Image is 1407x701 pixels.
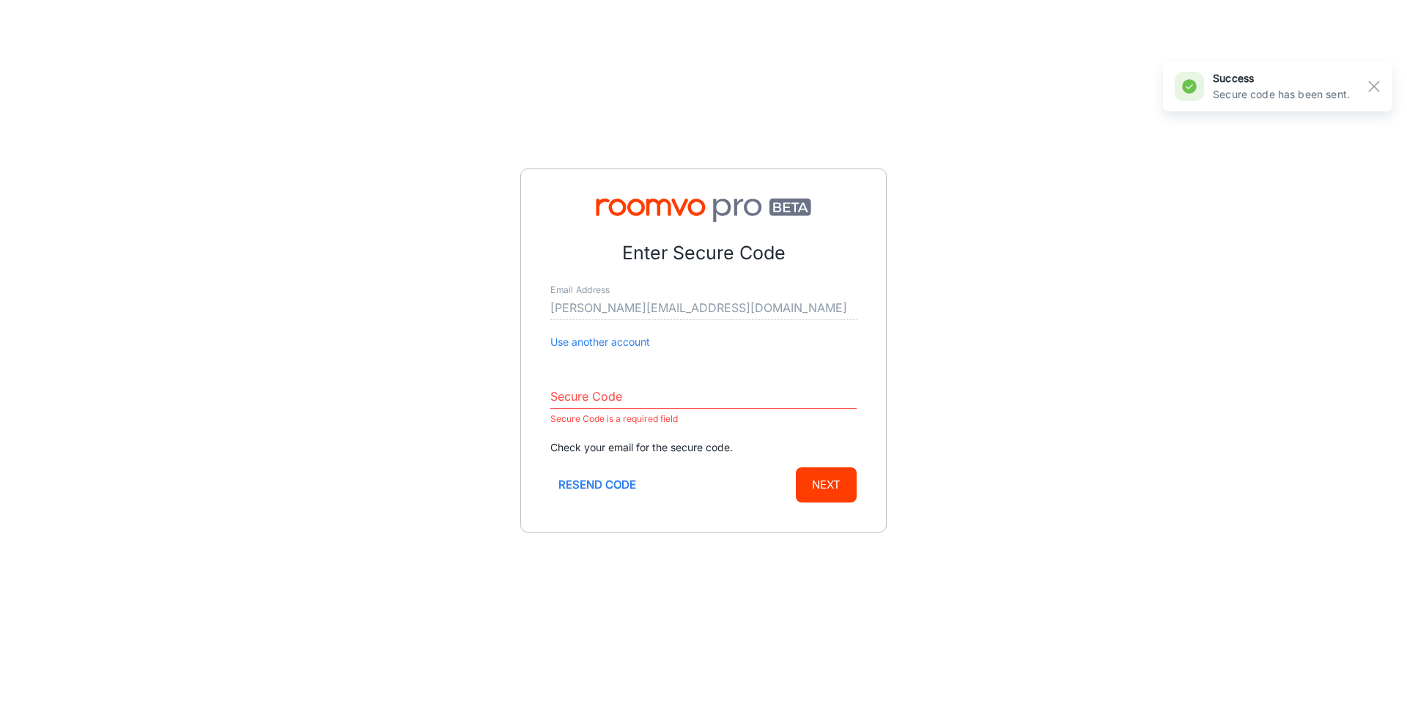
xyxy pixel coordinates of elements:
label: Email Address [550,284,610,297]
p: Enter Secure Code [550,240,857,267]
img: Roomvo PRO Beta [550,199,857,222]
button: Use another account [550,334,650,350]
h6: success [1213,70,1350,86]
p: Check your email for the secure code. [550,439,857,456]
p: Secure Code is a required field [550,410,857,428]
button: Next [796,467,857,502]
input: myname@example.com [550,297,857,320]
button: Resend code [550,467,644,502]
input: Enter secure code [550,385,857,409]
p: Secure code has been sent. [1213,86,1350,103]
